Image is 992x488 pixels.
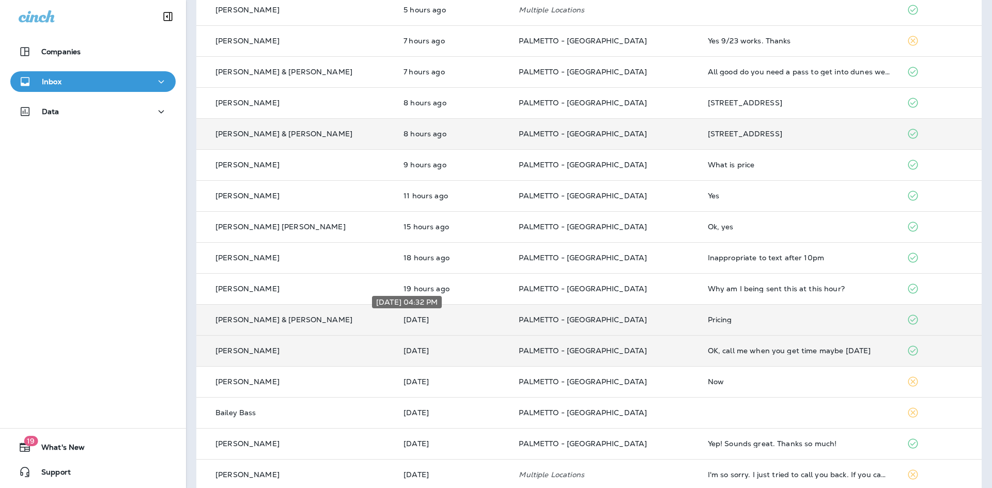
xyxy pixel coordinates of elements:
[519,129,647,138] span: PALMETTO - [GEOGRAPHIC_DATA]
[215,439,280,448] p: [PERSON_NAME]
[519,470,691,479] p: Multiple Locations
[404,254,502,262] p: Sep 18, 2025 10:23 PM
[708,161,890,169] div: What is price
[708,37,890,45] div: Yes 9/23 works. Thanks
[215,161,280,169] p: [PERSON_NAME]
[24,436,38,446] span: 19
[215,254,280,262] p: [PERSON_NAME]
[404,6,502,14] p: Sep 19, 2025 11:37 AM
[215,192,280,200] p: [PERSON_NAME]
[519,408,647,417] span: PALMETTO - [GEOGRAPHIC_DATA]
[708,347,890,355] div: OK, call me when you get time maybe tomorrow
[153,6,182,27] button: Collapse Sidebar
[215,223,346,231] p: [PERSON_NAME] [PERSON_NAME]
[10,41,176,62] button: Companies
[708,192,890,200] div: Yes
[708,377,890,386] div: Now
[215,470,280,479] p: [PERSON_NAME]
[215,347,280,355] p: [PERSON_NAME]
[404,192,502,200] p: Sep 19, 2025 05:44 AM
[404,68,502,76] p: Sep 19, 2025 09:23 AM
[404,408,502,417] p: Sep 18, 2025 02:47 PM
[519,315,647,324] span: PALMETTO - [GEOGRAPHIC_DATA]
[10,437,176,458] button: 19What's New
[215,6,280,14] p: [PERSON_NAME]
[404,347,502,355] p: Sep 18, 2025 04:20 PM
[708,439,890,448] div: Yep! Sounds great. Thanks so much!
[31,443,85,455] span: What's New
[215,285,280,293] p: [PERSON_NAME]
[215,316,352,324] p: [PERSON_NAME] & [PERSON_NAME]
[42,77,61,86] p: Inbox
[519,377,647,386] span: PALMETTO - [GEOGRAPHIC_DATA]
[404,99,502,107] p: Sep 19, 2025 08:36 AM
[519,253,647,262] span: PALMETTO - [GEOGRAPHIC_DATA]
[404,316,502,324] p: Sep 18, 2025 04:32 PM
[519,191,647,200] span: PALMETTO - [GEOGRAPHIC_DATA]
[519,160,647,169] span: PALMETTO - [GEOGRAPHIC_DATA]
[519,346,647,355] span: PALMETTO - [GEOGRAPHIC_DATA]
[708,130,890,138] div: 1407 Bimini Drive, Charleston, SC 29414
[10,71,176,92] button: Inbox
[404,285,502,293] p: Sep 18, 2025 09:16 PM
[404,439,502,448] p: Sep 18, 2025 01:55 PM
[215,99,280,107] p: [PERSON_NAME]
[519,67,647,76] span: PALMETTO - [GEOGRAPHIC_DATA]
[215,130,352,138] p: [PERSON_NAME] & [PERSON_NAME]
[708,99,890,107] div: 144 Dark Hollow Way
[10,462,176,482] button: Support
[404,377,502,386] p: Sep 18, 2025 03:16 PM
[215,68,352,76] p: [PERSON_NAME] & [PERSON_NAME]
[519,36,647,45] span: PALMETTO - [GEOGRAPHIC_DATA]
[708,316,890,324] div: Pricing
[404,223,502,231] p: Sep 19, 2025 01:20 AM
[404,130,502,138] p: Sep 19, 2025 08:30 AM
[708,223,890,231] div: Ok, yes
[519,6,691,14] p: Multiple Locations
[372,296,442,308] div: [DATE] 04:32 PM
[708,68,890,76] div: All good do you need a pass to get into dunes west
[519,98,647,107] span: PALMETTO - [GEOGRAPHIC_DATA]
[404,37,502,45] p: Sep 19, 2025 09:32 AM
[215,408,256,417] p: Bailey Bass
[215,377,280,386] p: [PERSON_NAME]
[519,439,647,448] span: PALMETTO - [GEOGRAPHIC_DATA]
[215,37,280,45] p: [PERSON_NAME]
[42,107,59,116] p: Data
[519,222,647,231] span: PALMETTO - [GEOGRAPHIC_DATA]
[708,470,890,479] div: I'm so sorry. I just tried to call you back. If you can call me that would be great!
[41,48,81,56] p: Companies
[31,468,71,480] span: Support
[10,101,176,122] button: Data
[708,254,890,262] div: Inappropriate to text after 10pm
[519,284,647,293] span: PALMETTO - [GEOGRAPHIC_DATA]
[404,470,502,479] p: Sep 18, 2025 01:11 PM
[404,161,502,169] p: Sep 19, 2025 07:27 AM
[708,285,890,293] div: Why am I being sent this at this hour?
